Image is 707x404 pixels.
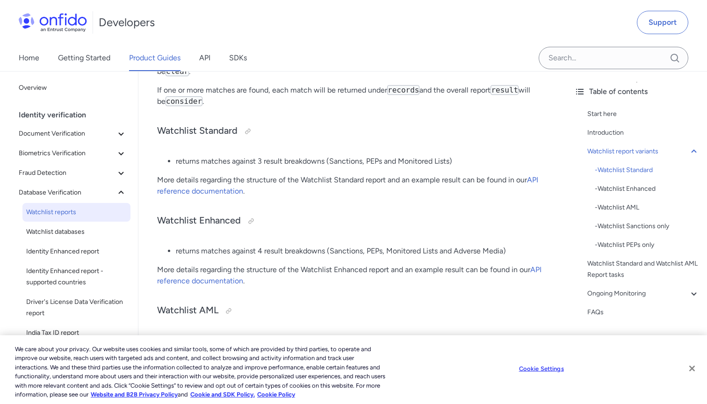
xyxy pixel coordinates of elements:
[19,167,115,179] span: Fraud Detection
[26,327,127,339] span: India Tax ID report
[682,358,702,379] button: Close
[19,128,115,139] span: Document Verification
[574,86,700,97] div: Table of contents
[129,45,180,71] a: Product Guides
[387,85,419,95] code: records
[22,223,130,241] a: Watchlist databases
[22,242,130,261] a: Identity Enhanced report
[157,264,548,287] p: More details regarding the structure of the Watchlist Enhanced report and an example result can b...
[22,262,130,292] a: Identity Enhanced report - supported countries
[26,207,127,218] span: Watchlist reports
[257,391,295,398] a: Cookie Policy
[15,345,389,399] div: We care about your privacy. Our website uses cookies and similar tools, some of which are provide...
[587,288,700,299] a: Ongoing Monitoring
[157,85,548,107] p: If one or more matches are found, each match will be returned under and the overall report will be .
[595,221,700,232] a: -Watchlist Sanctions only
[19,187,115,198] span: Database Verification
[15,164,130,182] button: Fraud Detection
[26,296,127,319] span: Driver's License Data Verification report
[19,13,87,32] img: Onfido Logo
[595,202,700,213] a: -Watchlist AML
[157,174,548,197] p: More details regarding the structure of the Watchlist Standard report and an example result can b...
[166,96,202,106] code: consider
[157,175,538,195] a: API reference documentation
[91,391,178,398] a: More information about our cookie policy., opens in a new tab
[190,391,255,398] a: Cookie and SDK Policy.
[15,144,130,163] button: Biometrics Verification
[491,85,519,95] code: result
[26,226,127,238] span: Watchlist databases
[15,79,130,97] a: Overview
[595,239,700,251] div: - Watchlist PEPs only
[199,45,210,71] a: API
[595,221,700,232] div: - Watchlist Sanctions only
[166,66,189,76] code: clear
[587,307,700,318] a: FAQs
[587,146,700,157] a: Watchlist report variants
[26,246,127,257] span: Identity Enhanced report
[539,47,688,69] input: Onfido search input field
[512,360,570,378] button: Cookie Settings
[157,124,548,139] h3: Watchlist Standard
[99,15,155,30] h1: Developers
[19,106,134,124] div: Identity verification
[587,127,700,138] a: Introduction
[587,258,700,281] a: Watchlist Standard and Watchlist AML Report tasks
[19,148,115,159] span: Biometrics Verification
[157,214,548,229] h3: Watchlist Enhanced
[15,183,130,202] button: Database Verification
[22,324,130,342] a: India Tax ID report
[157,265,541,285] a: API reference documentation
[229,45,247,71] a: SDKs
[15,124,130,143] button: Document Verification
[595,165,700,176] div: - Watchlist Standard
[595,165,700,176] a: -Watchlist Standard
[176,156,548,167] li: returns matches against 3 result breakdowns (Sanctions, PEPs and Monitored Lists)
[595,183,700,195] a: -Watchlist Enhanced
[587,108,700,120] a: Start here
[26,266,127,288] span: Identity Enhanced report - supported countries
[595,202,700,213] div: - Watchlist AML
[595,183,700,195] div: - Watchlist Enhanced
[19,82,127,94] span: Overview
[595,239,700,251] a: -Watchlist PEPs only
[22,293,130,323] a: Driver's License Data Verification report
[19,45,39,71] a: Home
[58,45,110,71] a: Getting Started
[637,11,688,34] a: Support
[22,203,130,222] a: Watchlist reports
[157,303,548,318] h3: Watchlist AML
[176,245,548,257] li: returns matches against 4 result breakdowns (Sanctions, PEPs, Monitored Lists and Adverse Media)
